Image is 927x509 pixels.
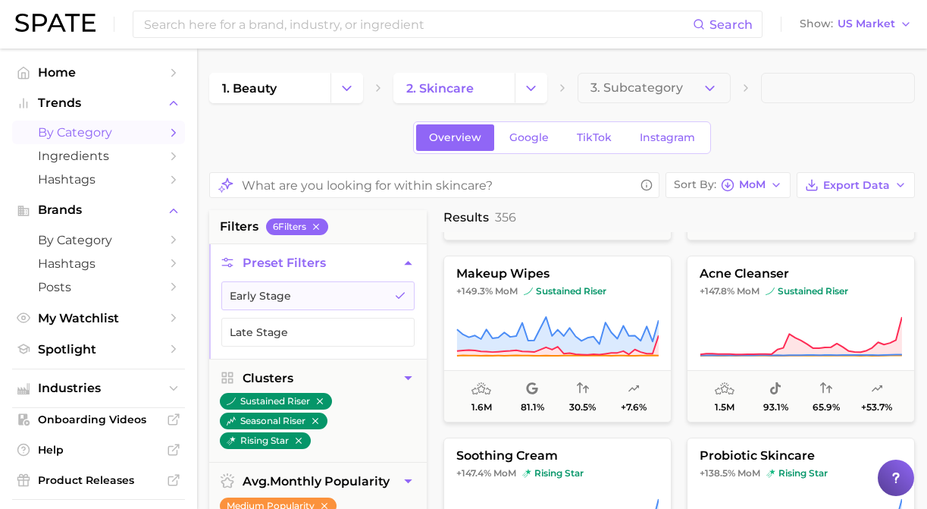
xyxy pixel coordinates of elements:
span: Google [509,131,549,144]
span: MoM [739,181,766,189]
span: Overview [429,131,481,144]
span: popularity share: TikTok [769,380,781,398]
span: Spotlight [38,342,159,357]
span: Ingredients [38,149,159,163]
span: acne cleanser [687,267,914,281]
span: 30.5% [569,402,596,413]
span: +7.6% [621,402,647,413]
span: average monthly popularity: Medium Popularity [715,380,734,398]
img: SPATE [15,14,96,32]
span: popularity predicted growth: Uncertain [628,380,640,398]
span: Hashtags [38,172,159,187]
span: rising star [522,467,584,479]
span: 2. skincare [406,81,474,96]
abbr: average [243,474,270,489]
input: What are you looking for within skincare? [242,171,634,200]
span: Results [443,210,489,225]
span: +147.8% [700,285,734,297]
span: MoM [737,285,759,297]
span: Show [800,20,833,28]
span: Search [709,17,753,32]
span: Industries [38,382,159,395]
img: seasonal riser [227,416,236,426]
span: 1.6m [471,402,492,413]
button: 3. Subcategory [578,73,731,103]
span: 1.5m [715,402,734,413]
a: Hashtags [12,252,185,275]
button: rising star [220,432,311,449]
img: rising star [227,436,236,445]
img: sustained riser [227,397,236,406]
a: My Watchlist [12,306,185,330]
span: MoM [495,285,518,297]
button: seasonal riser [220,413,327,429]
img: rising star [766,469,775,478]
a: by Category [12,121,185,144]
span: 1. beauty [222,81,277,96]
span: probiotic skincare [687,449,914,463]
span: MoM [738,467,760,479]
button: Preset Filters [209,244,427,281]
a: Hashtags [12,168,185,191]
button: sustained riser [220,393,332,410]
a: by Category [12,228,185,252]
a: Posts [12,275,185,299]
button: Export Data [797,172,915,198]
button: Change Category [515,73,547,103]
a: Home [12,61,185,84]
button: Brands [12,199,185,222]
span: Posts [38,280,159,294]
a: Help [12,438,185,461]
span: +138.5% [700,467,735,479]
span: Hashtags [38,256,159,271]
span: popularity convergence: High Convergence [820,380,832,398]
span: Instagram [640,131,695,144]
img: sustained riser [766,287,775,296]
span: average monthly popularity: Medium Popularity [471,380,491,398]
button: 6Filters [266,218,328,235]
img: rising star [522,469,531,478]
button: makeup wipes+149.3% MoMsustained risersustained riser1.6m81.1%30.5%+7.6% [443,256,672,423]
span: Export Data [823,179,890,192]
span: filters [220,218,258,236]
span: My Watchlist [38,311,159,325]
span: by Category [38,233,159,247]
span: Trends [38,96,159,110]
span: sustained riser [766,285,848,297]
a: Onboarding Videos [12,408,185,431]
span: 81.1% [521,402,544,413]
span: +147.4% [456,467,491,479]
span: MoM [493,467,516,479]
button: Late Stage [221,318,415,347]
span: 3. Subcategory [590,81,683,95]
span: Onboarding Videos [38,413,159,426]
img: sustained riser [524,287,533,296]
button: Industries [12,377,185,400]
span: Home [38,65,159,80]
button: acne cleanser+147.8% MoMsustained risersustained riser1.5m93.1%65.9%+53.7% [687,256,915,423]
span: soothing cream [444,449,671,463]
span: +149.3% [456,285,493,297]
a: Overview [416,124,494,151]
span: sustained riser [524,285,606,297]
a: 1. beauty [209,73,330,103]
span: popularity share: Google [526,380,538,398]
button: Sort ByMoM [665,172,791,198]
button: Change Category [330,73,363,103]
span: monthly popularity [243,474,390,489]
span: Sort By [674,181,716,189]
span: +53.7% [861,402,892,413]
button: Clusters [209,360,427,397]
input: Search here for a brand, industry, or ingredient [142,11,693,37]
span: rising star [766,467,828,479]
a: Google [496,124,562,151]
span: popularity predicted growth: Likely [871,380,883,398]
a: TikTok [564,124,625,151]
a: Instagram [627,124,708,151]
span: Clusters [243,371,293,385]
a: Ingredients [12,144,185,168]
button: ShowUS Market [796,14,916,34]
a: Product Releases [12,469,185,492]
a: Spotlight [12,338,185,361]
span: Preset Filters [243,256,326,270]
